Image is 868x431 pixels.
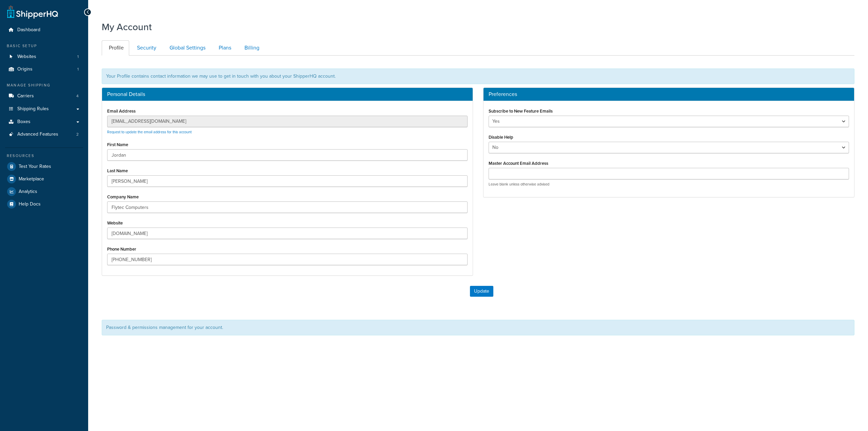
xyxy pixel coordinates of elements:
span: Origins [17,66,33,72]
a: ShipperHQ Home [7,5,58,19]
span: Carriers [17,93,34,99]
a: Request to update the email address for this account [107,129,192,135]
button: Update [470,286,493,297]
div: Password & permissions management for your account. [102,320,854,335]
label: First Name [107,142,128,147]
span: Advanced Features [17,132,58,137]
h1: My Account [102,20,152,34]
span: Websites [17,54,36,60]
span: 2 [76,132,79,137]
a: Dashboard [5,24,83,36]
li: Advanced Features [5,128,83,141]
p: Leave blank unless otherwise advised [489,182,849,187]
label: Website [107,220,123,226]
a: Advanced Features 2 [5,128,83,141]
label: Master Account Email Address [489,161,548,166]
span: 4 [76,93,79,99]
li: Carriers [5,90,83,102]
div: Resources [5,153,83,159]
span: Shipping Rules [17,106,49,112]
label: Disable Help [489,135,513,140]
h3: Preferences [489,91,849,97]
span: Analytics [19,189,37,195]
span: Boxes [17,119,31,125]
span: 1 [77,54,79,60]
label: Phone Number [107,247,136,252]
li: Websites [5,51,83,63]
span: Dashboard [17,27,40,33]
a: Profile [102,40,129,56]
span: Test Your Rates [19,164,51,170]
label: Email Address [107,109,136,114]
a: Plans [212,40,237,56]
label: Last Name [107,168,128,173]
label: Company Name [107,194,139,199]
a: Boxes [5,116,83,128]
a: Test Your Rates [5,160,83,173]
a: Help Docs [5,198,83,210]
a: Carriers 4 [5,90,83,102]
span: 1 [77,66,79,72]
a: Global Settings [162,40,211,56]
div: Manage Shipping [5,82,83,88]
a: Marketplace [5,173,83,185]
div: Basic Setup [5,43,83,49]
label: Subscribe to New Feature Emails [489,109,553,114]
a: Websites 1 [5,51,83,63]
li: Origins [5,63,83,76]
span: Marketplace [19,176,44,182]
div: Your Profile contains contact information we may use to get in touch with you about your ShipperH... [102,68,854,84]
a: Shipping Rules [5,103,83,115]
a: Billing [237,40,265,56]
a: Origins 1 [5,63,83,76]
a: Security [130,40,162,56]
a: Analytics [5,185,83,198]
h3: Personal Details [107,91,468,97]
span: Help Docs [19,201,41,207]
